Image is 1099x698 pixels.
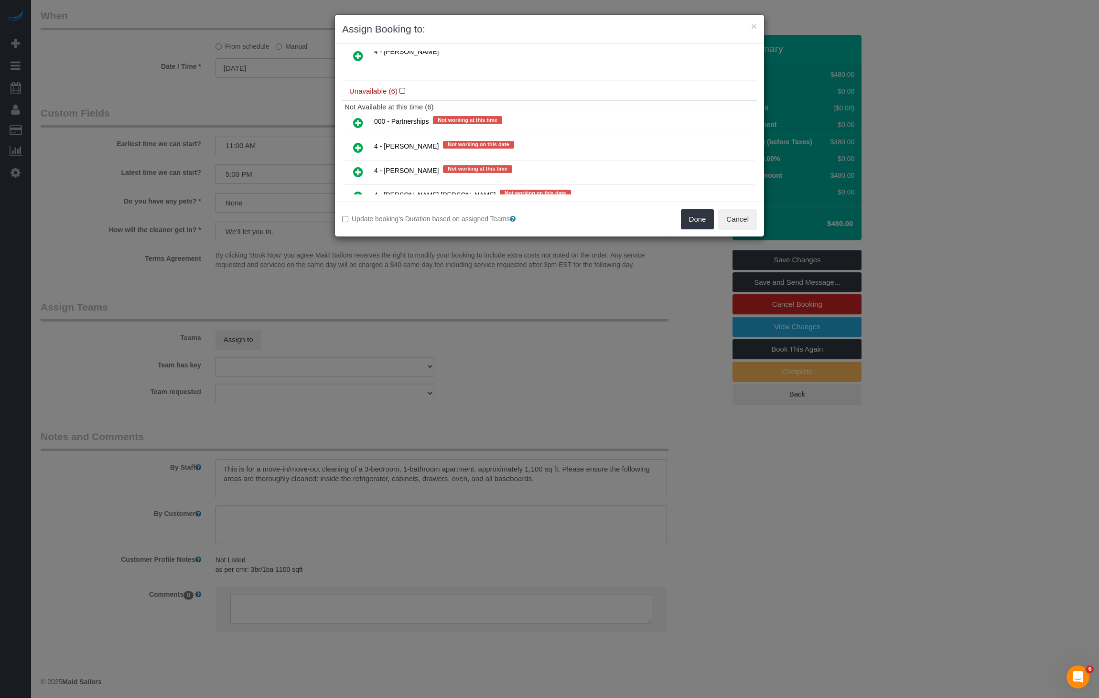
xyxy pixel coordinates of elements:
[718,209,757,229] button: Cancel
[443,141,514,149] span: Not working on this date
[1067,666,1089,688] iframe: Intercom live chat
[342,214,542,224] label: Update booking's Duration based on assigned Teams
[751,21,757,31] button: ×
[1086,666,1094,673] span: 6
[374,142,439,150] span: 4 - [PERSON_NAME]
[349,87,750,96] h4: Unavailable (6)
[681,209,714,229] button: Done
[374,167,439,174] span: 4 - [PERSON_NAME]
[345,103,754,111] h4: Not Available at this time (6)
[342,22,757,36] h3: Assign Booking to:
[433,116,502,124] span: Not working at this time
[374,191,496,199] span: 4 - [PERSON_NAME] [PERSON_NAME]
[500,190,571,197] span: Not working on this date
[374,118,429,126] span: 000 - Partnerships
[374,48,439,55] span: 4 - [PERSON_NAME]
[443,165,512,173] span: Not working at this time
[342,216,348,222] input: Update booking's Duration based on assigned Teams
